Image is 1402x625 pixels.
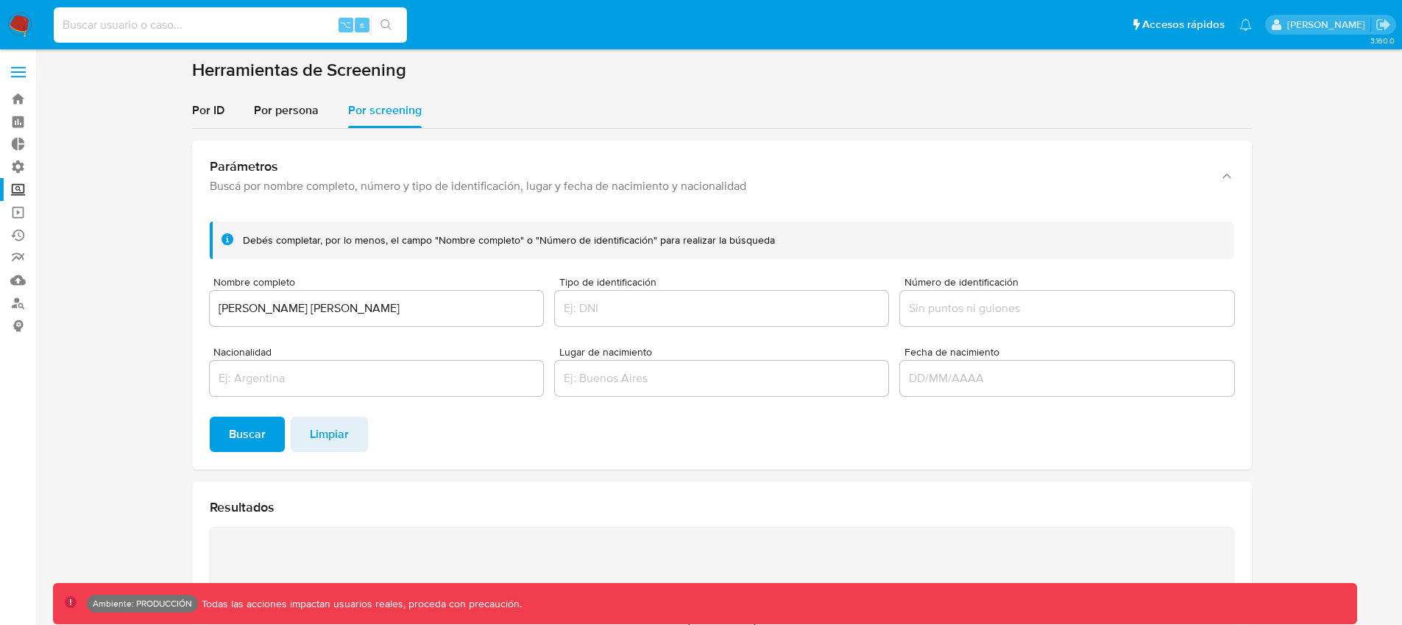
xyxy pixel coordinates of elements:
input: Buscar usuario o caso... [54,15,407,35]
a: Notificaciones [1239,18,1252,31]
span: s [360,18,364,32]
button: search-icon [371,15,401,35]
p: Ambiente: PRODUCCIÓN [93,601,192,607]
a: Salir [1376,17,1391,32]
span: Accesos rápidos [1142,17,1225,32]
span: ⌥ [340,18,351,32]
p: Todas las acciones impactan usuarios reales, proceda con precaución. [198,597,522,611]
p: federico.falavigna@mercadolibre.com [1287,18,1370,32]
